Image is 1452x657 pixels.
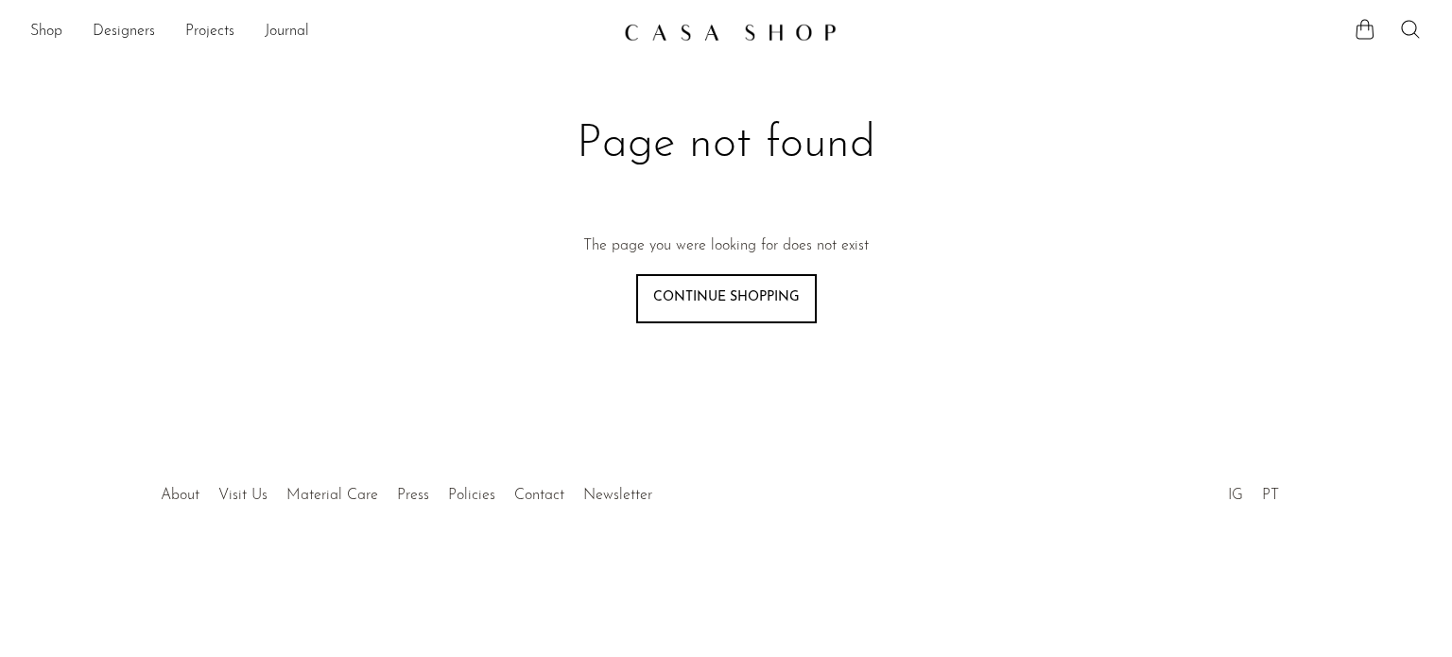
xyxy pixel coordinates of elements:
[151,473,662,509] ul: Quick links
[286,488,378,503] a: Material Care
[1228,488,1243,503] a: IG
[161,488,199,503] a: About
[265,20,309,44] a: Journal
[30,16,609,48] nav: Desktop navigation
[218,488,268,503] a: Visit Us
[425,115,1027,174] h1: Page not found
[93,20,155,44] a: Designers
[448,488,495,503] a: Policies
[30,16,609,48] ul: NEW HEADER MENU
[514,488,564,503] a: Contact
[30,20,62,44] a: Shop
[397,488,429,503] a: Press
[185,20,234,44] a: Projects
[1262,488,1279,503] a: PT
[583,234,869,259] p: The page you were looking for does not exist
[636,274,817,323] a: Continue shopping
[1219,473,1288,509] ul: Social Medias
